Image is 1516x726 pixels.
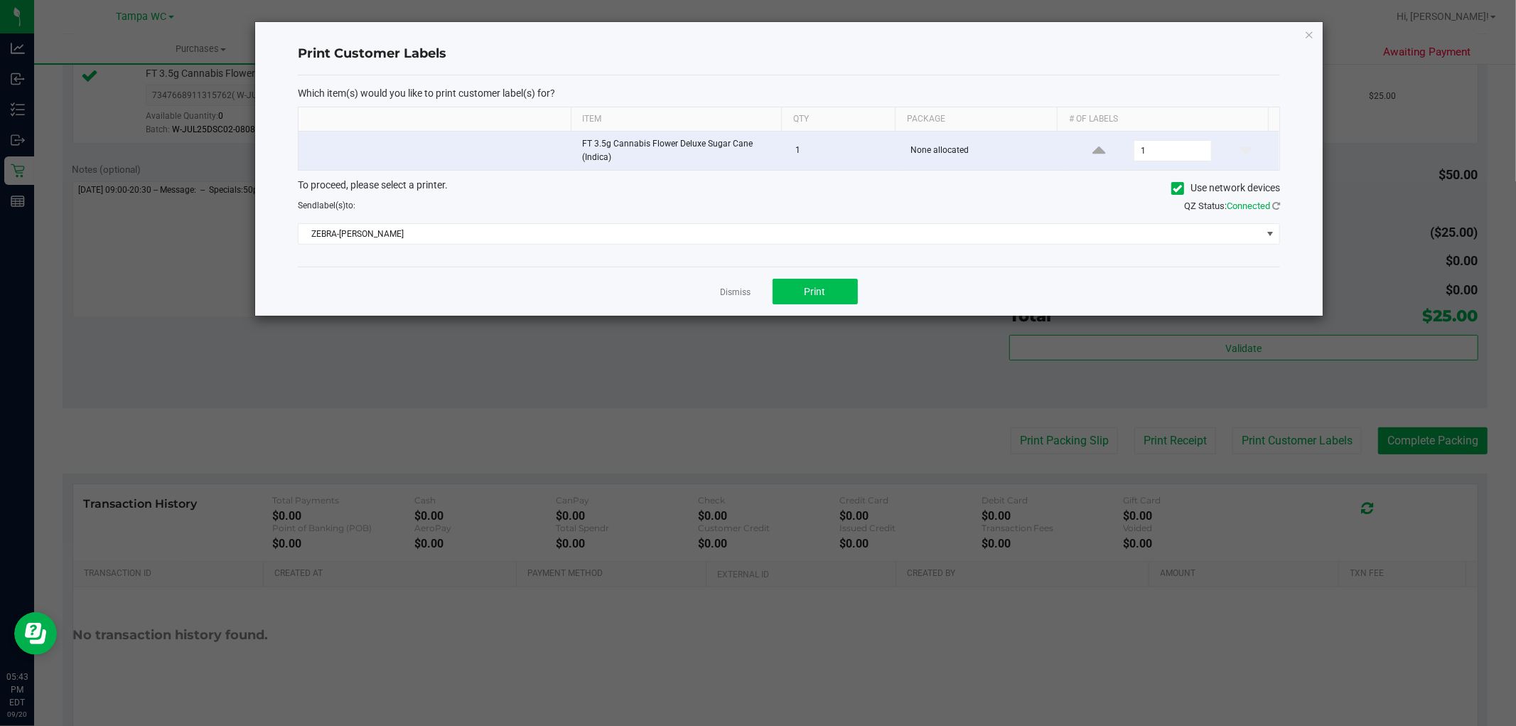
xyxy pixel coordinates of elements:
[298,45,1280,63] h4: Print Customer Labels
[287,178,1291,199] div: To proceed, please select a printer.
[317,201,345,210] span: label(s)
[571,107,781,132] th: Item
[574,132,787,170] td: FT 3.5g Cannabis Flower Deluxe Sugar Cane (Indica)
[1171,181,1280,196] label: Use network devices
[805,286,826,297] span: Print
[298,87,1280,100] p: Which item(s) would you like to print customer label(s) for?
[895,107,1057,132] th: Package
[787,132,902,170] td: 1
[1057,107,1267,132] th: # of labels
[1184,201,1280,211] span: QZ Status:
[299,224,1262,244] span: ZEBRA-[PERSON_NAME]
[14,612,57,655] iframe: Resource center
[1227,201,1270,211] span: Connected
[902,132,1066,170] td: None allocated
[781,107,895,132] th: Qty
[298,201,355,210] span: Send to:
[721,287,751,299] a: Dismiss
[773,279,858,304] button: Print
